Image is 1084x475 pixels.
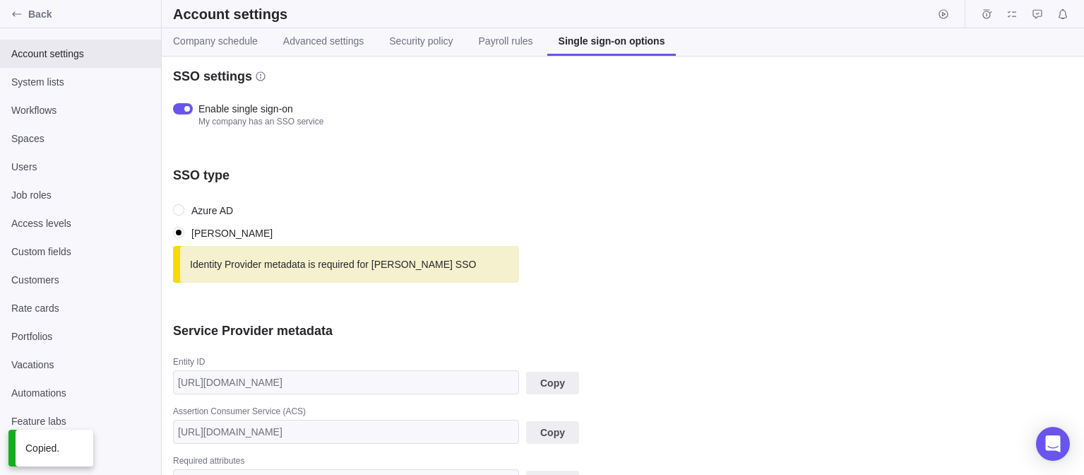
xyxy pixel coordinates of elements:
[173,167,230,184] h3: SSO type
[11,216,150,230] span: Access levels
[467,28,544,56] a: Payroll rules
[173,68,252,85] h3: SSO settings
[11,75,150,89] span: System lists
[559,34,665,48] span: Single sign-on options
[11,358,150,372] span: Vacations
[198,102,323,116] span: Enable single sign-on
[11,386,150,400] span: Automations
[255,71,266,82] svg: info-description
[173,370,519,394] input: Entity ID
[11,47,150,61] span: Account settings
[934,4,953,24] span: Start timer
[173,356,519,370] div: Entity ID
[191,227,273,240] div: [PERSON_NAME]
[173,34,258,48] span: Company schedule
[173,420,519,444] input: Assertion Consumer Service (ACS)
[1002,4,1022,24] span: My assignments
[272,28,375,56] a: Advanced settings
[479,34,533,48] span: Payroll rules
[173,204,186,217] input: Azure AD
[1036,427,1070,461] div: Open Intercom Messenger
[11,329,150,344] span: Portfolios
[540,424,565,441] span: Copy
[173,406,519,420] div: Assertion Consumer Service (ACS)
[1028,11,1047,22] a: Approval requests
[1053,11,1073,22] a: Notifications
[11,103,150,117] span: Workflows
[389,34,453,48] span: Security policy
[977,11,996,22] a: Time logs
[378,28,464,56] a: Security policy
[173,455,519,469] div: Required attributes
[11,131,150,146] span: Spaces
[526,372,579,394] span: Copy
[977,4,996,24] span: Time logs
[191,204,233,217] div: Azure AD
[11,301,150,315] span: Rate cards
[11,160,150,174] span: Users
[1002,11,1022,22] a: My assignments
[547,28,677,56] a: Single sign-on options
[11,414,150,428] span: Feature labs
[173,4,287,24] h2: Account settings
[173,227,186,240] input: [PERSON_NAME]
[11,273,150,287] span: Customers
[540,375,565,392] span: Copy
[1053,4,1073,24] span: Notifications
[190,257,476,271] span: Identity Provider metadata is required for [PERSON_NAME] SSO
[162,28,269,56] a: Company schedule
[1028,4,1047,24] span: Approval requests
[28,7,155,21] span: Back
[526,421,579,444] span: Copy
[283,34,364,48] span: Advanced settings
[173,322,333,339] h3: Service Provider metadata
[11,245,150,259] span: Custom fields
[11,188,150,202] span: Job roles
[198,116,323,127] span: My company has an SSO service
